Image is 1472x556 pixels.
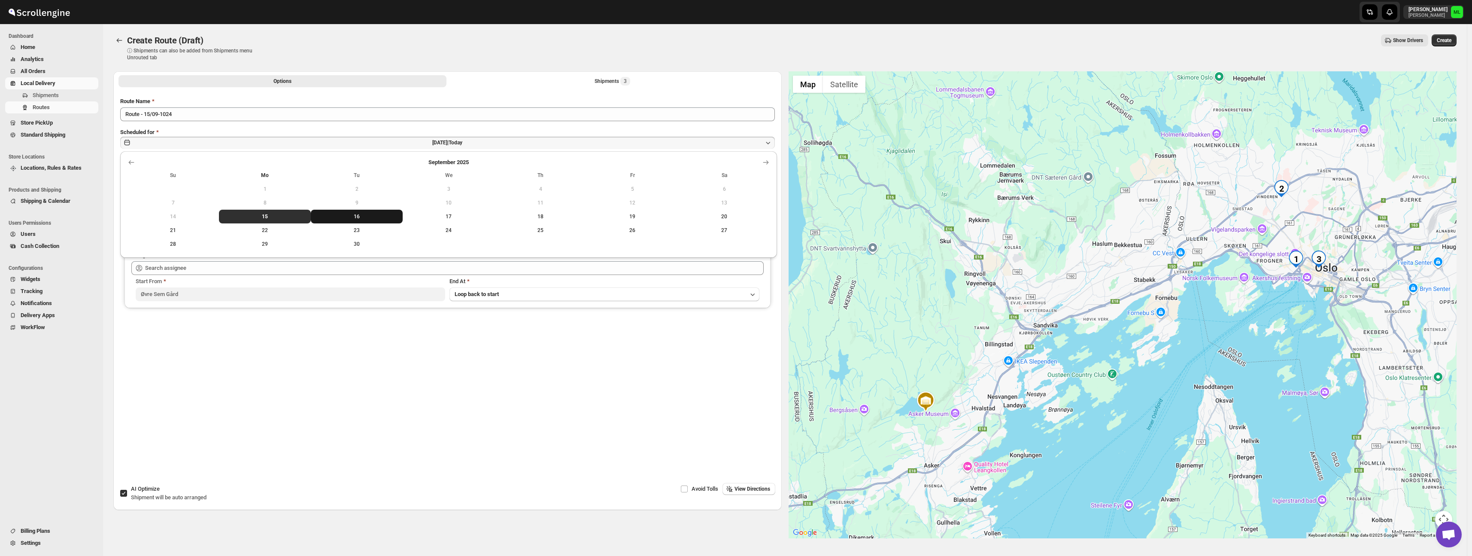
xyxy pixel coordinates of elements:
span: 30 [314,241,399,247]
span: 19 [590,213,675,220]
button: Shipping & Calendar [5,195,98,207]
button: Sunday September 21 2025 [127,223,219,237]
span: 15 [222,213,307,220]
div: 2 [1273,180,1290,197]
input: Eg: Bengaluru Route [120,107,775,121]
button: Settings [5,537,98,549]
button: Saturday September 20 2025 [678,210,770,223]
span: 4 [498,186,583,192]
button: Loop back to start [449,287,759,301]
span: Home [21,44,35,50]
button: Monday September 22 2025 [219,223,311,237]
span: 21 [131,227,215,234]
span: Start From [136,278,162,284]
span: 18 [498,213,583,220]
span: 26 [590,227,675,234]
div: Shipments [595,77,630,86]
button: Keyboard shortcuts [1308,532,1345,538]
span: 10 [406,199,491,206]
span: Standard Shipping [21,131,65,138]
img: Google [791,527,819,538]
span: Products and Shipping [9,186,99,193]
button: User menu [1403,5,1464,19]
button: Thursday September 25 2025 [495,223,586,237]
button: All Route Options [118,75,446,87]
button: Show next month, October 2025 [760,156,772,168]
span: Users Permissions [9,220,99,226]
span: Shipping & Calendar [21,198,70,204]
th: Wednesday [403,168,495,182]
button: Cash Collection [5,240,98,252]
button: Friday September 19 2025 [586,210,678,223]
span: Create [1437,37,1451,44]
button: Saturday September 6 2025 [678,182,770,196]
button: Wednesday September 10 2025 [403,196,495,210]
span: 13 [682,199,767,206]
th: Tuesday [311,168,403,182]
span: 27 [682,227,767,234]
span: 24 [406,227,491,234]
button: Monday September 8 2025 [219,196,311,210]
span: Today [449,140,462,146]
button: Analytics [5,53,98,65]
span: Store PickUp [21,119,53,126]
button: Billing Plans [5,525,98,537]
button: Friday September 26 2025 [586,223,678,237]
button: Show previous month, August 2025 [125,156,137,168]
span: 28 [131,241,215,247]
span: Users [21,231,36,237]
button: Sunday September 14 2025 [127,210,219,223]
span: View Directions [734,486,770,492]
button: Map camera controls [1435,511,1452,528]
span: Su [131,172,215,179]
button: Wednesday September 17 2025 [403,210,495,223]
span: Store Locations [9,153,99,160]
span: 3 [624,78,627,85]
span: 14 [131,213,215,220]
th: Thursday [495,168,586,182]
a: Report a map error [1420,533,1454,538]
button: Show satellite imagery [823,76,865,93]
span: Michael Lunga [1451,6,1463,18]
button: Tuesday September 30 2025 [311,237,403,251]
span: 17 [406,213,491,220]
div: 3 [1310,251,1327,268]
button: Routes [5,101,98,113]
button: Notifications [5,297,98,309]
span: Tu [314,172,399,179]
button: Selected Shipments [448,75,776,87]
span: Scheduled for [120,129,155,135]
button: Monday September 1 2025 [219,182,311,196]
button: Tracking [5,285,98,297]
button: Tuesday September 2 2025 [311,182,403,196]
span: 9 [314,199,399,206]
button: Tuesday September 16 2025 [311,210,403,223]
button: Saturday September 27 2025 [678,223,770,237]
span: 11 [498,199,583,206]
span: Shipments [33,92,59,98]
div: End At [449,277,759,286]
th: Monday [219,168,311,182]
button: Friday September 12 2025 [586,196,678,210]
span: Cash Collection [21,243,59,249]
button: Delivery Apps [5,309,98,321]
span: Avoid Tolls [692,486,718,492]
span: 1 [222,186,307,192]
a: Terms (opens in new tab) [1402,533,1414,538]
span: Widgets [21,276,40,282]
span: Th [498,172,583,179]
button: WorkFlow [5,321,98,333]
input: Search assignee [145,261,764,275]
span: 7 [131,199,215,206]
p: [PERSON_NAME] [1408,13,1448,18]
span: Loop back to start [455,291,499,297]
button: Widgets [5,273,98,285]
th: Saturday [678,168,770,182]
button: Wednesday September 3 2025 [403,182,495,196]
button: Sunday September 7 2025 [127,196,219,210]
span: Create Route (Draft) [127,35,203,46]
text: ML [1454,9,1460,15]
span: 23 [314,227,399,234]
span: Dashboard [9,33,99,40]
span: 12 [590,199,675,206]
